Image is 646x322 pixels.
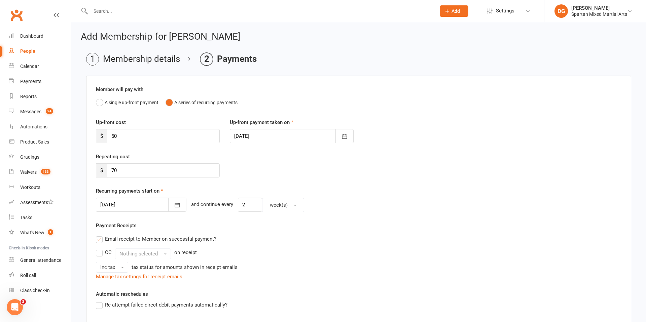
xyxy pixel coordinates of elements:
button: A single up-front payment [96,96,158,109]
div: Calendar [20,64,39,69]
div: DG [554,4,568,18]
a: Workouts [9,180,71,195]
span: 133 [41,169,50,174]
label: Automatic reschedules [96,290,148,298]
a: Calendar [9,59,71,74]
div: Waivers [20,169,37,175]
div: What's New [20,230,44,235]
span: $ [96,129,107,143]
a: Manage tax settings for receipt emails [96,274,182,280]
a: Product Sales [9,134,71,150]
a: Dashboard [9,29,71,44]
button: Inc tax [96,262,128,273]
div: on receipt [174,248,197,256]
a: Tasks [9,210,71,225]
label: Email receipt to Member on successful payment? [96,235,216,243]
button: A series of recurring payments [166,96,238,109]
a: Payments [9,74,71,89]
span: Inc tax [100,264,115,270]
a: Class kiosk mode [9,283,71,298]
div: Messages [20,109,41,114]
span: week(s) [270,202,288,208]
div: Workouts [20,185,40,190]
div: Automations [20,124,47,129]
a: Clubworx [8,7,25,24]
label: Up-front payment taken on [230,118,293,126]
a: Gradings [9,150,71,165]
div: Gradings [20,154,39,160]
div: CC [105,248,112,255]
span: Add [452,8,460,14]
span: 1 [48,229,53,235]
div: Tasks [20,215,32,220]
label: Repeating cost [96,153,130,161]
a: General attendance kiosk mode [9,253,71,268]
div: People [20,48,35,54]
label: Up-front cost [96,118,126,126]
input: Search... [88,6,431,16]
div: Reports [20,94,37,99]
a: Messages 24 [9,104,71,119]
div: Roll call [20,273,36,278]
div: Class check-in [20,288,50,293]
a: Waivers 133 [9,165,71,180]
span: Settings [496,3,514,18]
div: Assessments [20,200,53,205]
label: Recurring payments start on [96,187,163,195]
div: tax status for amounts shown in receipt emails [132,263,238,271]
li: Membership details [86,53,180,66]
a: Reports [9,89,71,104]
div: Payments [20,79,41,84]
button: week(s) [262,198,304,212]
a: Roll call [9,268,71,283]
a: Automations [9,119,71,134]
div: [PERSON_NAME] [571,5,627,11]
label: Re-attempt failed direct debit payments automatically? [96,301,227,309]
div: Product Sales [20,139,49,145]
button: Add [440,5,468,17]
iframe: Intercom live chat [7,299,23,315]
li: Payments [200,53,257,66]
div: Dashboard [20,33,43,39]
label: Member will pay with [96,85,143,93]
span: 24 [46,108,53,114]
div: Spartan Mixed Martial Arts [571,11,627,17]
h2: Add Membership for [PERSON_NAME] [81,32,637,42]
a: What's New1 [9,225,71,240]
a: Assessments [9,195,71,210]
div: and continue every [191,200,233,209]
span: 3 [21,299,26,305]
div: General attendance [20,257,61,263]
label: Payment Receipts [96,222,137,230]
a: People [9,44,71,59]
span: $ [96,163,107,177]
